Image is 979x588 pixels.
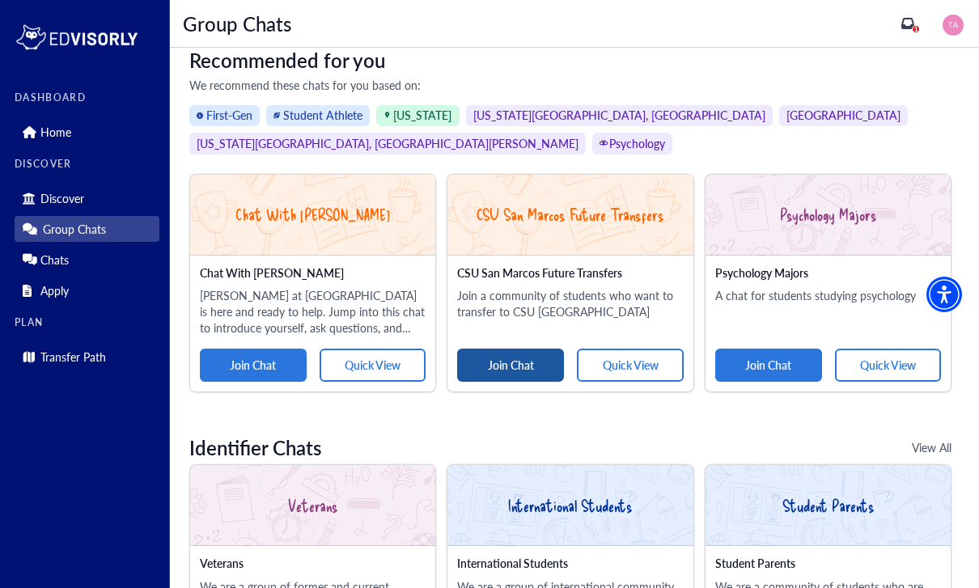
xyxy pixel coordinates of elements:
label: DASHBOARD [15,92,159,104]
div: CSU San Marcos Future Transfers [457,265,683,281]
button: Quick View [835,349,942,382]
div: Student Parents [715,556,941,572]
button: Quick View [320,349,426,382]
p: Join a community of students who want to transfer to CSU [GEOGRAPHIC_DATA] [457,287,683,319]
p: A chat for students studying psychology [715,287,941,303]
div: International Students [447,465,693,546]
button: Quick View [577,349,684,382]
a: 1 [901,17,914,30]
img: logo [15,21,139,53]
div: Group Chats [15,216,159,242]
div: Student Parents [706,465,951,546]
div: Discover [15,185,159,211]
div: Home [15,119,159,145]
div: CSU San Marcos Future Transfers [447,175,693,256]
button: Join Chat [457,349,564,382]
div: Chat With [PERSON_NAME] [200,265,426,281]
span: 1 [914,25,918,33]
div: Veterans [190,465,435,546]
p: Group Chats [43,222,106,236]
span: [US_STATE][GEOGRAPHIC_DATA], [GEOGRAPHIC_DATA] [466,105,773,127]
div: Accessibility Menu [926,277,962,312]
p: Transfer Path [40,350,106,364]
h1: Recommended for you [189,49,960,72]
div: Psychology Majors [706,175,951,256]
span: [US_STATE][GEOGRAPHIC_DATA], [GEOGRAPHIC_DATA][PERSON_NAME] [189,133,586,154]
h1: Identifier Chats [189,436,321,459]
p: Discover [40,192,84,205]
div: Psychology Majors [715,265,941,281]
span: [US_STATE] [376,105,459,127]
label: PLAN [15,317,159,328]
div: Transfer Path [15,344,159,370]
span: Psychology [592,133,672,154]
p: Group Chats [183,15,291,32]
h2: We recommend these chats for you based on: [189,78,960,92]
div: Veterans [200,556,426,572]
span: [GEOGRAPHIC_DATA] [779,105,908,127]
label: DISCOVER [15,159,159,170]
div: International Students [457,556,683,572]
p: Chats [40,253,69,267]
div: Apply [15,277,159,303]
button: Join Chat [200,349,307,382]
button: View All [888,431,976,464]
span: First-Gen [189,105,260,127]
span: Student Athlete [266,105,370,127]
p: Home [40,125,71,139]
div: Chat With [PERSON_NAME] [190,175,435,256]
button: Join Chat [715,349,822,382]
div: Chats [15,247,159,273]
p: Apply [40,284,69,298]
p: [PERSON_NAME] at [GEOGRAPHIC_DATA] is here and ready to help. Jump into this chat to introduce yo... [200,287,426,336]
